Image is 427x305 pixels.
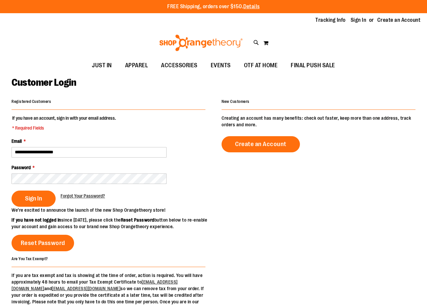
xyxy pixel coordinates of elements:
[12,138,22,144] span: Email
[12,207,214,213] p: We’re excited to announce the launch of the new Shop Orangetheory store!
[222,99,250,104] strong: New Customers
[154,58,204,73] a: ACCESSORIES
[204,58,237,73] a: EVENTS
[119,58,155,73] a: APPAREL
[315,16,346,24] a: Tracking Info
[291,58,335,73] span: FINAL PUSH SALE
[12,165,31,170] span: Password
[12,191,56,207] button: Sign In
[52,286,120,291] a: [EMAIL_ADDRESS][DOMAIN_NAME]
[235,140,286,148] span: Create an Account
[351,16,366,24] a: Sign In
[377,16,421,24] a: Create an Account
[222,115,415,128] p: Creating an account has many benefits: check out faster, keep more than one address, track orders...
[85,58,119,73] a: JUST IN
[12,235,74,251] a: Reset Password
[167,3,260,11] p: FREE Shipping, orders over $150.
[121,217,154,223] strong: Reset Password
[12,77,76,88] span: Customer Login
[12,125,116,131] span: * Required Fields
[12,217,214,230] p: since [DATE], please click the button below to re-enable your account and gain access to our bran...
[61,193,105,199] a: Forgot Your Password?
[222,136,300,152] a: Create an Account
[25,195,42,202] span: Sign In
[12,99,51,104] strong: Registered Customers
[12,115,117,131] legend: If you have an account, sign in with your email address.
[244,58,278,73] span: OTF AT HOME
[61,193,105,198] span: Forgot Your Password?
[125,58,148,73] span: APPAREL
[284,58,342,73] a: FINAL PUSH SALE
[237,58,284,73] a: OTF AT HOME
[92,58,112,73] span: JUST IN
[161,58,198,73] span: ACCESSORIES
[12,217,61,223] strong: If you have not logged in
[211,58,231,73] span: EVENTS
[158,35,244,51] img: Shop Orangetheory
[243,4,260,10] a: Details
[21,239,65,247] span: Reset Password
[12,256,48,261] strong: Are You Tax Exempt?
